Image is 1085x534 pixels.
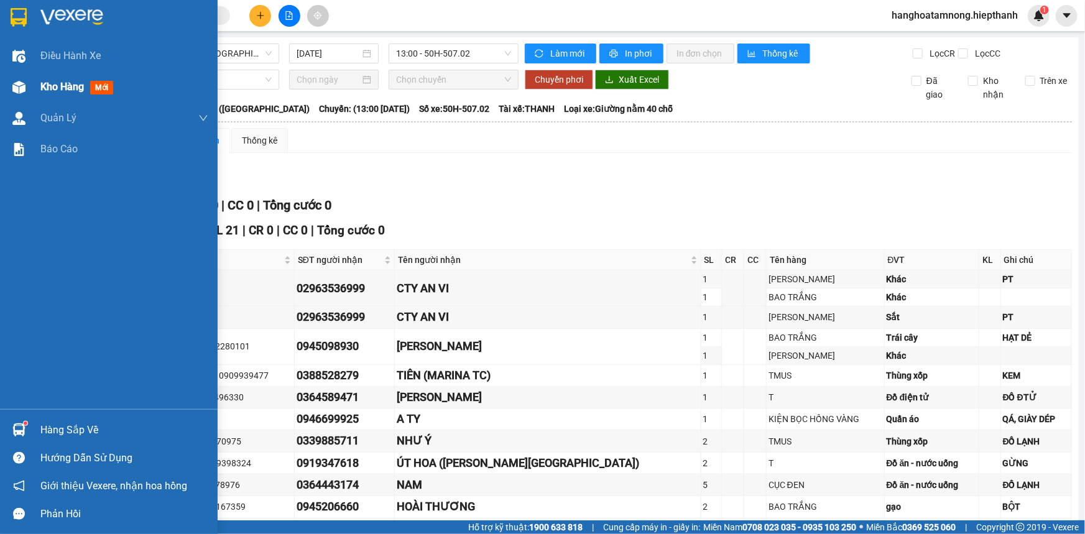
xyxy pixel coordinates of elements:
[40,110,76,126] span: Quản Lý
[175,369,292,382] div: NHẤT TÂM 0909939477
[902,522,956,532] strong: 0369 525 060
[703,478,719,492] div: 5
[703,349,719,362] div: 1
[592,520,594,534] span: |
[769,369,882,382] div: TMUS
[221,198,224,213] span: |
[40,505,208,523] div: Phản hồi
[175,435,292,448] div: PHI 0945970975
[297,498,392,515] div: 0945206660
[395,270,701,306] td: CTY AN VI
[295,365,395,387] td: 0388528279
[395,430,701,452] td: NHƯ Ý
[209,223,239,237] span: SL 21
[396,44,511,63] span: 13:00 - 50H-507.02
[599,44,663,63] button: printerIn phơi
[297,454,392,472] div: 0919347618
[722,250,744,270] th: CR
[882,7,1028,23] span: hanghoatamnong.hiepthanh
[887,349,977,362] div: Khác
[397,498,698,515] div: HOÀI THƯƠNG
[249,223,274,237] span: CR 0
[769,272,882,286] div: [PERSON_NAME]
[887,272,977,286] div: Khác
[175,310,292,324] div: QUÂN
[769,290,882,304] div: BAO TRẮNG
[1003,435,1069,448] div: ĐỒ LẠNH
[978,74,1015,101] span: Kho nhận
[887,290,977,304] div: Khác
[398,253,688,267] span: Tên người nhận
[285,11,293,20] span: file-add
[535,49,545,59] span: sync
[703,290,719,304] div: 1
[295,430,395,452] td: 0339885711
[742,522,856,532] strong: 0708 023 035 - 0935 103 250
[297,432,392,449] div: 0339885711
[499,102,555,116] span: Tài xế: THANH
[1003,500,1069,513] div: BỘT
[397,367,698,384] div: TIÊN (MARINA TC)
[921,74,959,101] span: Đã giao
[887,500,977,513] div: gạo
[295,453,395,474] td: 0919347618
[11,8,27,27] img: logo-vxr
[1001,250,1072,270] th: Ghi chú
[295,474,395,496] td: 0364443174
[397,308,698,326] div: CTY AN VI
[297,476,392,494] div: 0364443174
[703,390,719,404] div: 1
[317,223,385,237] span: Tổng cước 0
[769,478,882,492] div: CỤC ĐEN
[703,412,719,426] div: 1
[295,270,395,306] td: 02963536999
[242,134,277,147] div: Thống kê
[703,272,719,286] div: 1
[1003,331,1069,344] div: HẠT DẺ
[295,387,395,408] td: 0364589471
[887,435,977,448] div: Thùng xốp
[297,338,392,355] div: 0945098930
[769,456,882,470] div: T
[40,449,208,467] div: Hướng dẫn sử dụng
[887,412,977,426] div: Quần áo
[24,421,27,425] sup: 1
[397,338,698,355] div: [PERSON_NAME]
[769,435,882,448] div: TMUS
[550,47,586,60] span: Làm mới
[397,432,698,449] div: NHƯ Ý
[1003,478,1069,492] div: ĐỒ LẠNH
[40,478,187,494] span: Giới thiệu Vexere, nhận hoa hồng
[297,389,392,406] div: 0364589471
[397,454,698,472] div: ÚT HOA ([PERSON_NAME][GEOGRAPHIC_DATA])
[13,452,25,464] span: question-circle
[175,339,292,353] div: LOAN 0772280101
[40,81,84,93] span: Kho hàng
[395,365,701,387] td: TIÊN (MARINA TC)
[529,522,583,532] strong: 1900 633 818
[12,81,25,94] img: warehouse-icon
[1061,10,1073,21] span: caret-down
[703,369,719,382] div: 1
[297,410,392,428] div: 0946699925
[1003,310,1069,324] div: PT
[395,408,701,430] td: A TY
[1040,6,1049,14] sup: 1
[12,143,25,156] img: solution-icon
[1035,74,1073,88] span: Trên xe
[769,310,882,324] div: [PERSON_NAME]
[603,520,700,534] span: Cung cấp máy in - giấy in:
[295,306,395,328] td: 02963536999
[965,520,967,534] span: |
[619,73,659,86] span: Xuất Excel
[703,310,719,324] div: 1
[90,81,113,94] span: mới
[1003,272,1069,286] div: PT
[175,412,292,426] div: HOÀNG
[297,47,360,60] input: 12/09/2025
[887,390,977,404] div: Đồ điện tử
[885,250,979,270] th: ĐVT
[175,390,292,404] div: THU 0902496330
[419,102,489,116] span: Số xe: 50H-507.02
[307,5,329,27] button: aim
